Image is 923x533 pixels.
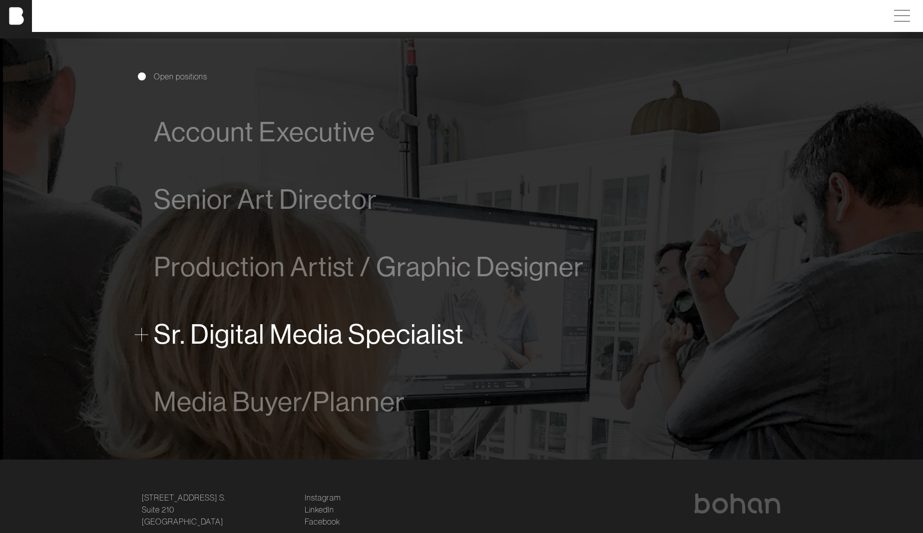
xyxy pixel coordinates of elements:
span: Account Executive [154,117,375,147]
a: [STREET_ADDRESS] S.Suite 210[GEOGRAPHIC_DATA] [142,492,226,528]
span: Production Artist / Graphic Designer [154,252,584,282]
a: LinkedIn [305,504,334,516]
img: bohan logo [693,494,781,514]
span: Senior Art Director [154,184,377,215]
a: Instagram [305,492,341,504]
span: Media Buyer/Planner [154,387,405,417]
a: Facebook [305,516,340,528]
span: Sr. Digital Media Specialist [154,319,464,350]
span: Open positions [154,70,207,82]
